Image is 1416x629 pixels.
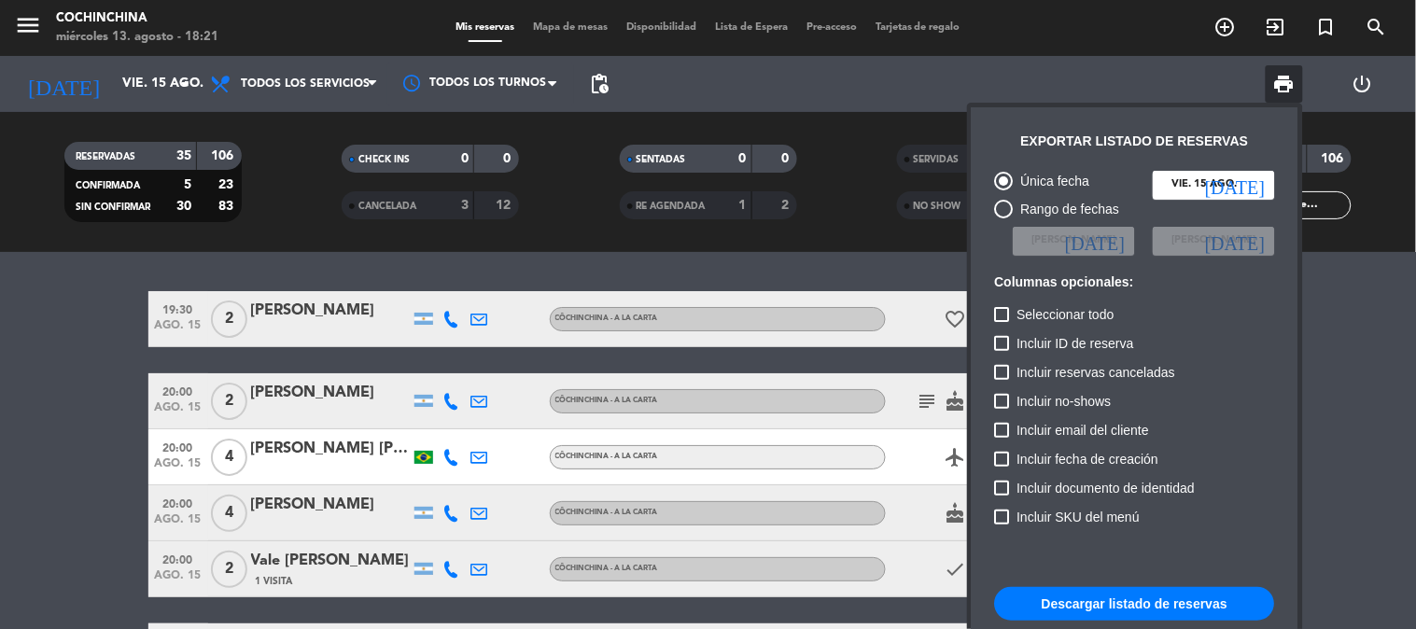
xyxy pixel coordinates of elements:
[1017,332,1134,355] span: Incluir ID de reserva
[1017,506,1141,528] span: Incluir SKU del menú
[1172,232,1256,249] span: [PERSON_NAME]
[995,274,1275,290] h6: Columnas opcionales:
[1066,231,1126,250] i: [DATE]
[1014,171,1090,192] div: Única fecha
[588,73,610,95] span: pending_actions
[1017,303,1115,326] span: Seleccionar todo
[1032,232,1116,249] span: [PERSON_NAME]
[1017,448,1159,470] span: Incluir fecha de creación
[1206,175,1266,194] i: [DATE]
[1014,199,1120,220] div: Rango de fechas
[1273,73,1296,95] span: print
[1017,419,1150,441] span: Incluir email del cliente
[995,587,1275,621] button: Descargar listado de reservas
[1017,361,1176,384] span: Incluir reservas canceladas
[1206,231,1266,250] i: [DATE]
[1017,390,1112,412] span: Incluir no-shows
[1017,477,1196,499] span: Incluir documento de identidad
[1021,131,1249,152] div: Exportar listado de reservas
